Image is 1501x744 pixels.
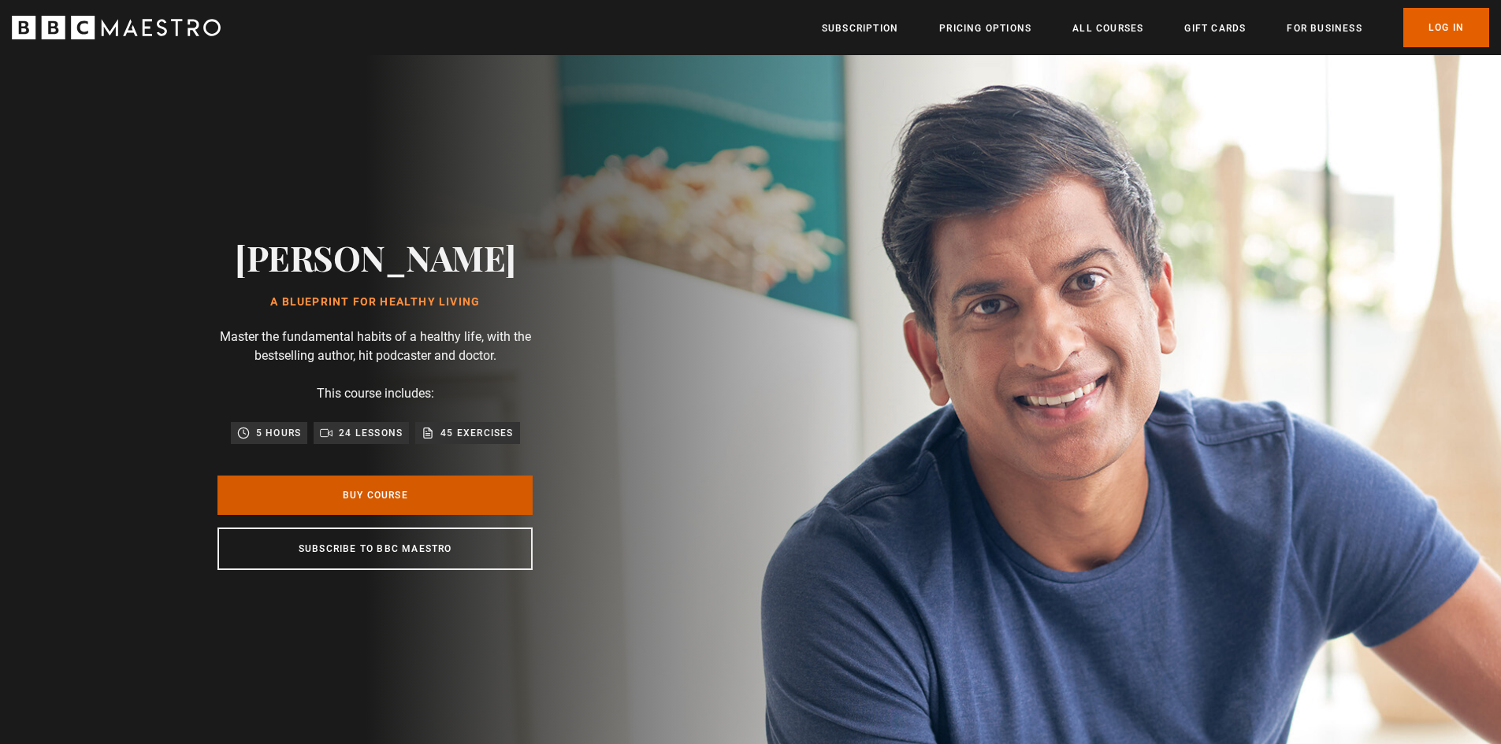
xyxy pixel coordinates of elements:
p: Master the fundamental habits of a healthy life, with the bestselling author, hit podcaster and d... [217,328,533,365]
a: Buy Course [217,476,533,515]
a: Subscribe to BBC Maestro [217,527,533,570]
a: Log In [1403,8,1489,47]
p: 24 lessons [339,425,403,441]
p: 45 exercises [440,425,513,441]
nav: Primary [822,8,1489,47]
a: All Courses [1072,20,1143,36]
a: Subscription [822,20,898,36]
a: Gift Cards [1184,20,1246,36]
a: Pricing Options [939,20,1031,36]
p: This course includes: [317,384,434,403]
a: For business [1287,20,1362,36]
p: 5 hours [256,425,301,441]
svg: BBC Maestro [12,16,221,39]
h2: [PERSON_NAME] [235,237,516,277]
h1: A Blueprint for Healthy Living [235,296,516,309]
